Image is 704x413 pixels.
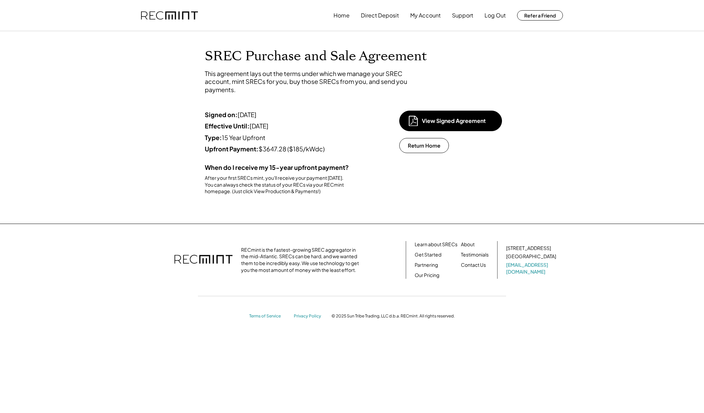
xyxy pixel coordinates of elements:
[331,313,455,319] div: © 2025 Sun Tribe Trading, LLC d.b.a. RECmint. All rights reserved.
[415,262,438,268] a: Partnering
[205,48,499,64] h1: SREC Purchase and Sale Agreement
[205,145,259,153] strong: Upfront Payment:
[174,248,232,272] img: recmint-logotype%403x.png
[205,134,222,141] strong: Type:
[506,262,557,275] a: [EMAIL_ADDRESS][DOMAIN_NAME]
[517,10,563,21] button: Refer a Friend
[334,9,350,22] button: Home
[415,241,457,248] a: Learn about SRECs
[205,111,238,118] strong: Signed on:
[241,247,363,273] div: RECmint is the fastest-growing SREC aggregator in the mid-Atlantic. SRECs can be hard, and we wan...
[294,313,325,319] a: Privacy Policy
[205,175,359,195] div: After your first SRECs mint, you'll receive your payment [DATE]. You can always check the status ...
[506,253,556,260] div: [GEOGRAPHIC_DATA]
[141,11,198,20] img: recmint-logotype%403x.png
[415,272,439,279] a: Our Pricing
[485,9,506,22] button: Log Out
[205,111,359,118] div: [DATE]
[205,134,359,141] div: 15 Year Upfront
[399,138,449,153] button: Return Home
[205,122,359,130] div: [DATE]
[205,70,410,93] div: This agreement lays out the terms under which we manage your SREC account, mint SRECs for you, bu...
[461,262,486,268] a: Contact Us
[422,117,490,125] div: View Signed Agreement
[205,145,359,153] div: $3647.28 ($185/kWdc)
[205,163,349,171] strong: When do I receive my 15-year upfront payment?
[361,9,399,22] button: Direct Deposit
[461,241,475,248] a: About
[205,122,250,130] strong: Effective Until:
[506,245,551,252] div: [STREET_ADDRESS]
[249,313,287,319] a: Terms of Service
[452,9,473,22] button: Support
[410,9,441,22] button: My Account
[415,251,441,258] a: Get Started
[461,251,489,258] a: Testimonials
